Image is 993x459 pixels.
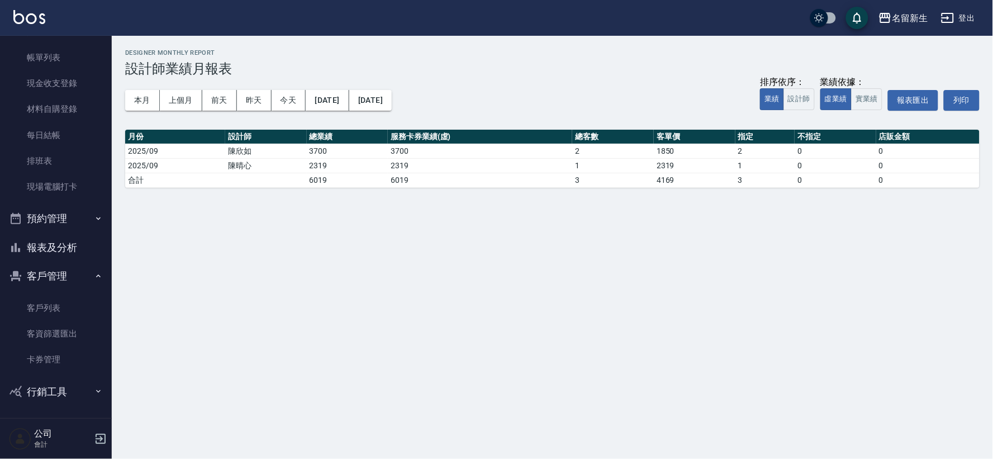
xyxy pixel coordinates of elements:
[272,90,306,111] button: 今天
[795,173,876,187] td: 0
[237,90,272,111] button: 昨天
[4,262,107,291] button: 客戶管理
[13,10,45,24] img: Logo
[572,130,654,144] th: 總客數
[307,173,388,187] td: 6019
[735,173,795,187] td: 3
[307,144,388,158] td: 3700
[4,96,107,122] a: 材料自購登錄
[654,173,735,187] td: 4169
[4,122,107,148] a: 每日結帳
[388,173,572,187] td: 6019
[4,174,107,200] a: 現場電腦打卡
[125,61,980,77] h3: 設計師業績月報表
[760,88,784,110] button: 業績
[349,90,392,111] button: [DATE]
[654,144,735,158] td: 1850
[225,130,307,144] th: 設計師
[307,130,388,144] th: 總業績
[34,428,91,439] h5: 公司
[4,45,107,70] a: 帳單列表
[34,439,91,449] p: 會計
[202,90,237,111] button: 前天
[125,173,225,187] td: 合計
[783,88,815,110] button: 設計師
[388,144,572,158] td: 3700
[125,90,160,111] button: 本月
[735,158,795,173] td: 1
[795,144,876,158] td: 0
[876,144,980,158] td: 0
[125,158,225,173] td: 2025/09
[4,295,107,321] a: 客戶列表
[306,90,349,111] button: [DATE]
[125,130,980,188] table: a dense table
[125,144,225,158] td: 2025/09
[846,7,868,29] button: save
[820,88,852,110] button: 虛業績
[654,158,735,173] td: 2319
[572,173,654,187] td: 3
[760,77,815,88] div: 排序依序：
[735,144,795,158] td: 2
[735,130,795,144] th: 指定
[820,77,882,88] div: 業績依據：
[572,158,654,173] td: 1
[4,148,107,174] a: 排班表
[9,428,31,450] img: Person
[307,158,388,173] td: 2319
[572,144,654,158] td: 2
[4,321,107,347] a: 客資篩選匯出
[892,11,928,25] div: 名留新生
[876,173,980,187] td: 0
[125,49,980,56] h2: Designer Monthly Report
[125,130,225,144] th: 月份
[654,130,735,144] th: 客單價
[4,204,107,233] button: 預約管理
[888,90,938,111] button: 報表匯出
[4,233,107,262] button: 報表及分析
[851,88,882,110] button: 實業績
[937,8,980,29] button: 登出
[388,158,572,173] td: 2319
[388,130,572,144] th: 服務卡券業績(虛)
[4,70,107,96] a: 現金收支登錄
[4,377,107,406] button: 行銷工具
[874,7,932,30] button: 名留新生
[4,347,107,372] a: 卡券管理
[795,158,876,173] td: 0
[876,158,980,173] td: 0
[225,158,307,173] td: 陳晴心
[944,90,980,111] button: 列印
[160,90,202,111] button: 上個月
[225,144,307,158] td: 陳欣如
[876,130,980,144] th: 店販金額
[795,130,876,144] th: 不指定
